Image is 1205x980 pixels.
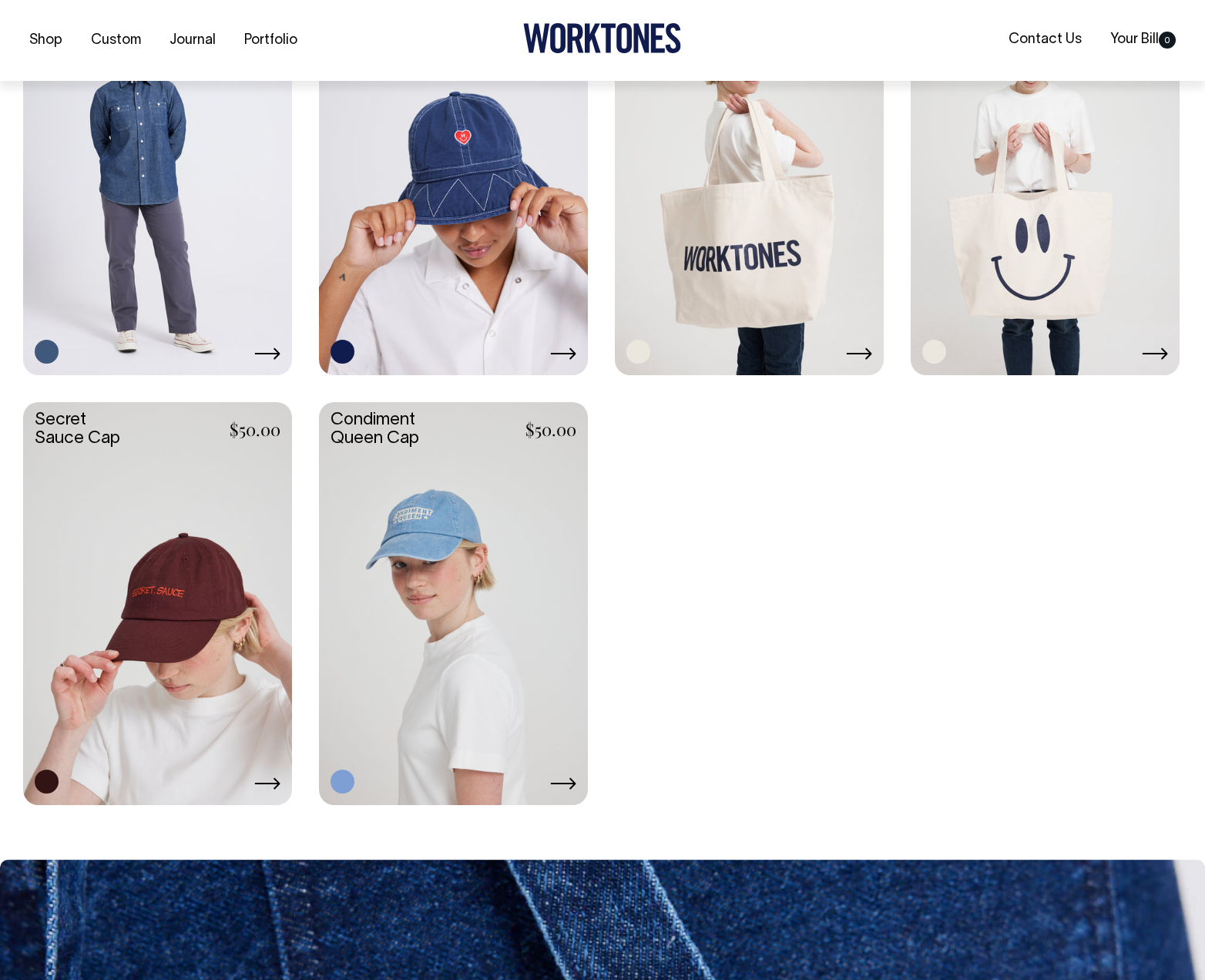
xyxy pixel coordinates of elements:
[23,28,69,53] a: Shop
[85,28,147,53] a: Custom
[163,28,222,53] a: Journal
[1104,27,1182,52] a: Your Bill0
[1159,32,1176,49] span: 0
[238,28,304,53] a: Portfolio
[1002,27,1088,52] a: Contact Us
